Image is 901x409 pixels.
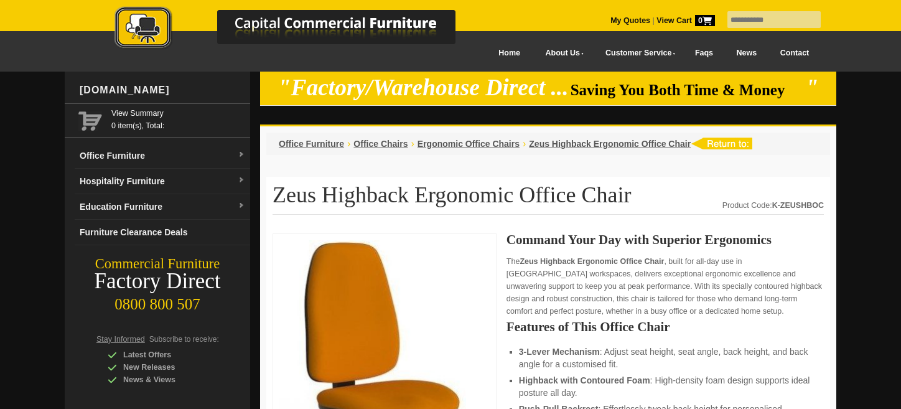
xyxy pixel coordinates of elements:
[571,82,804,98] span: Saving You Both Time & Money
[108,374,226,386] div: News & Views
[691,138,752,149] img: return to
[655,16,715,25] a: View Cart0
[772,201,824,210] strong: K-ZEUSHBOC
[725,39,768,67] a: News
[507,233,824,246] h2: Command Your Day with Superior Ergonomics
[529,139,691,149] a: Zeus Highback Ergonomic Office Chair
[80,6,516,52] img: Capital Commercial Furniture Logo
[695,15,715,26] span: 0
[238,151,245,159] img: dropdown
[520,257,664,266] strong: Zeus Highback Ergonomic Office Chair
[111,107,245,120] a: View Summary
[519,346,811,370] li: : Adjust seat height, seat angle, back height, and back angle for a customised fit.
[65,255,250,273] div: Commercial Furniture
[519,347,600,357] strong: 3-Lever Mechanism
[279,139,344,149] a: Office Furniture
[656,16,715,25] strong: View Cart
[238,202,245,210] img: dropdown
[722,199,824,212] div: Product Code:
[108,361,226,374] div: New Releases
[149,335,219,344] span: Subscribe to receive:
[65,273,250,290] div: Factory Direct
[523,138,526,150] li: ›
[75,72,250,109] div: [DOMAIN_NAME]
[683,39,725,67] a: Faqs
[507,321,824,333] h2: Features of This Office Chair
[353,139,408,149] a: Office Chairs
[273,183,824,215] h1: Zeus Highback Ergonomic Office Chair
[278,75,569,100] em: "Factory/Warehouse Direct ...
[75,194,250,220] a: Education Furnituredropdown
[111,107,245,130] span: 0 item(s), Total:
[75,169,250,194] a: Hospitality Furnituredropdown
[96,335,145,344] span: Stay Informed
[75,143,250,169] a: Office Furnituredropdown
[418,139,520,149] a: Ergonomic Office Chairs
[806,75,819,100] em: "
[411,138,414,150] li: ›
[238,177,245,184] img: dropdown
[347,138,350,150] li: ›
[80,6,516,55] a: Capital Commercial Furniture Logo
[75,220,250,245] a: Furniture Clearance Deals
[519,375,650,385] strong: Highback with Contoured Foam
[108,349,226,361] div: Latest Offers
[519,374,811,399] li: : High-density foam design supports ideal posture all day.
[507,255,824,317] p: The , built for all-day use in [GEOGRAPHIC_DATA] workspaces, delivers exceptional ergonomic excel...
[768,39,821,67] a: Contact
[592,39,683,67] a: Customer Service
[532,39,592,67] a: About Us
[65,289,250,313] div: 0800 800 507
[610,16,650,25] a: My Quotes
